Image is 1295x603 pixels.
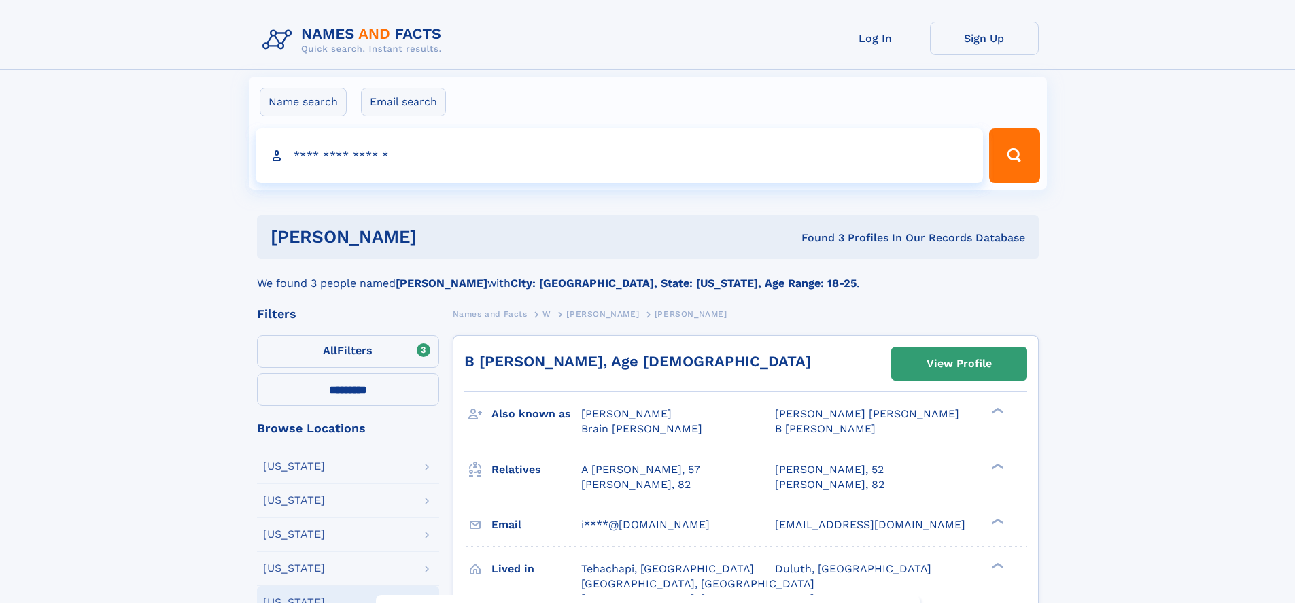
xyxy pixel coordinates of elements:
[542,305,551,322] a: W
[361,88,446,116] label: Email search
[775,462,884,477] a: [PERSON_NAME], 52
[263,495,325,506] div: [US_STATE]
[491,402,581,426] h3: Also known as
[988,561,1005,570] div: ❯
[775,518,965,531] span: [EMAIL_ADDRESS][DOMAIN_NAME]
[581,477,691,492] a: [PERSON_NAME], 82
[542,309,551,319] span: W
[257,335,439,368] label: Filters
[988,517,1005,526] div: ❯
[566,309,639,319] span: [PERSON_NAME]
[263,563,325,574] div: [US_STATE]
[257,422,439,434] div: Browse Locations
[775,407,959,420] span: [PERSON_NAME] [PERSON_NAME]
[323,344,337,357] span: All
[453,305,528,322] a: Names and Facts
[581,407,672,420] span: [PERSON_NAME]
[464,353,811,370] a: B [PERSON_NAME], Age [DEMOGRAPHIC_DATA]
[988,462,1005,470] div: ❯
[396,277,487,290] b: [PERSON_NAME]
[927,348,992,379] div: View Profile
[775,477,884,492] a: [PERSON_NAME], 82
[775,422,876,435] span: B [PERSON_NAME]
[581,562,754,575] span: Tehachapi, [GEOGRAPHIC_DATA]
[271,228,609,245] h1: [PERSON_NAME]
[609,230,1025,245] div: Found 3 Profiles In Our Records Database
[581,462,700,477] a: A [PERSON_NAME], 57
[511,277,857,290] b: City: [GEOGRAPHIC_DATA], State: [US_STATE], Age Range: 18-25
[257,308,439,320] div: Filters
[989,128,1039,183] button: Search Button
[491,513,581,536] h3: Email
[581,422,702,435] span: Brain [PERSON_NAME]
[655,309,727,319] span: [PERSON_NAME]
[988,407,1005,415] div: ❯
[491,557,581,581] h3: Lived in
[892,347,1026,380] a: View Profile
[256,128,984,183] input: search input
[257,22,453,58] img: Logo Names and Facts
[263,461,325,472] div: [US_STATE]
[581,577,814,590] span: [GEOGRAPHIC_DATA], [GEOGRAPHIC_DATA]
[491,458,581,481] h3: Relatives
[566,305,639,322] a: [PERSON_NAME]
[260,88,347,116] label: Name search
[821,22,930,55] a: Log In
[775,562,931,575] span: Duluth, [GEOGRAPHIC_DATA]
[930,22,1039,55] a: Sign Up
[257,259,1039,292] div: We found 3 people named with .
[263,529,325,540] div: [US_STATE]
